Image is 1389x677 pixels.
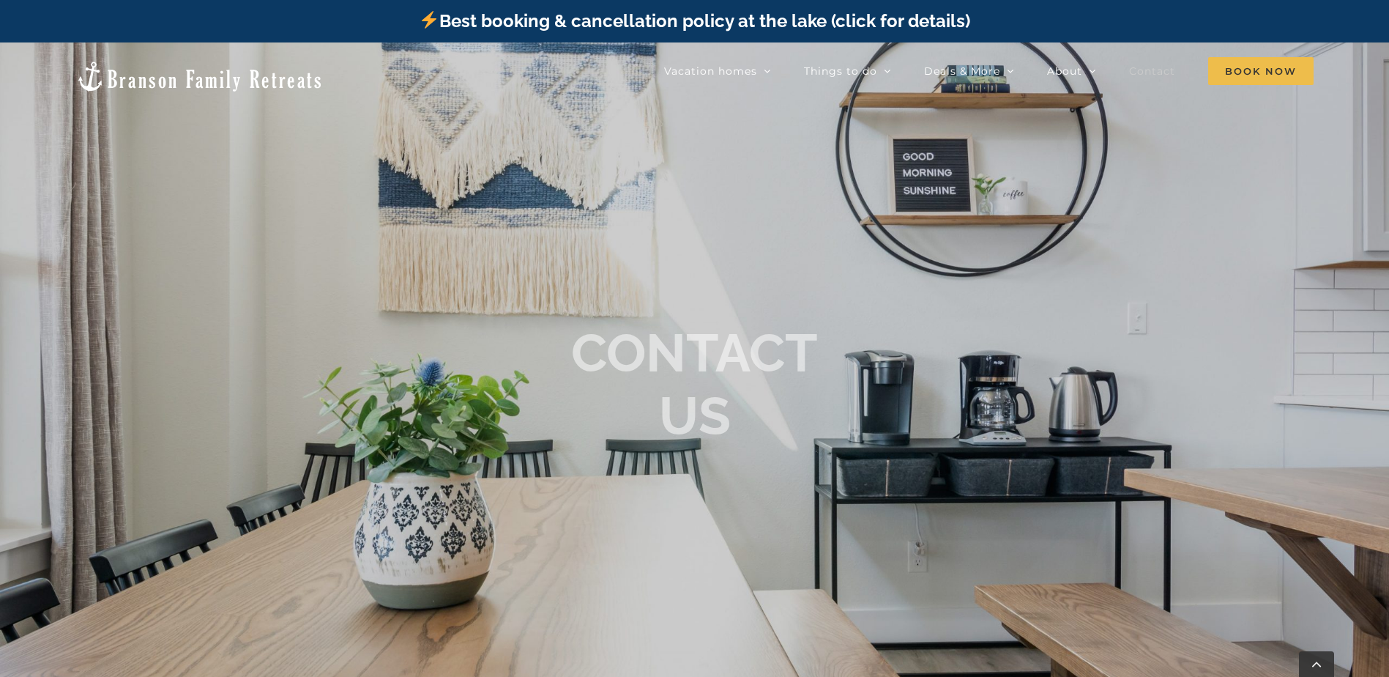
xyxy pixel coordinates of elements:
a: Vacation homes [664,56,771,86]
b: CONTACT US [571,322,818,447]
span: Things to do [804,66,877,76]
span: Deals & More [924,66,1000,76]
a: Things to do [804,56,891,86]
span: Vacation homes [664,66,757,76]
img: ⚡️ [420,11,438,29]
a: About [1047,56,1096,86]
nav: Main Menu [664,56,1314,86]
a: Best booking & cancellation policy at the lake (click for details) [419,10,969,32]
a: Deals & More [924,56,1014,86]
a: Contact [1129,56,1175,86]
a: Book Now [1208,56,1314,86]
img: Branson Family Retreats Logo [75,60,324,93]
span: About [1047,66,1082,76]
span: Book Now [1208,57,1314,85]
span: Contact [1129,66,1175,76]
